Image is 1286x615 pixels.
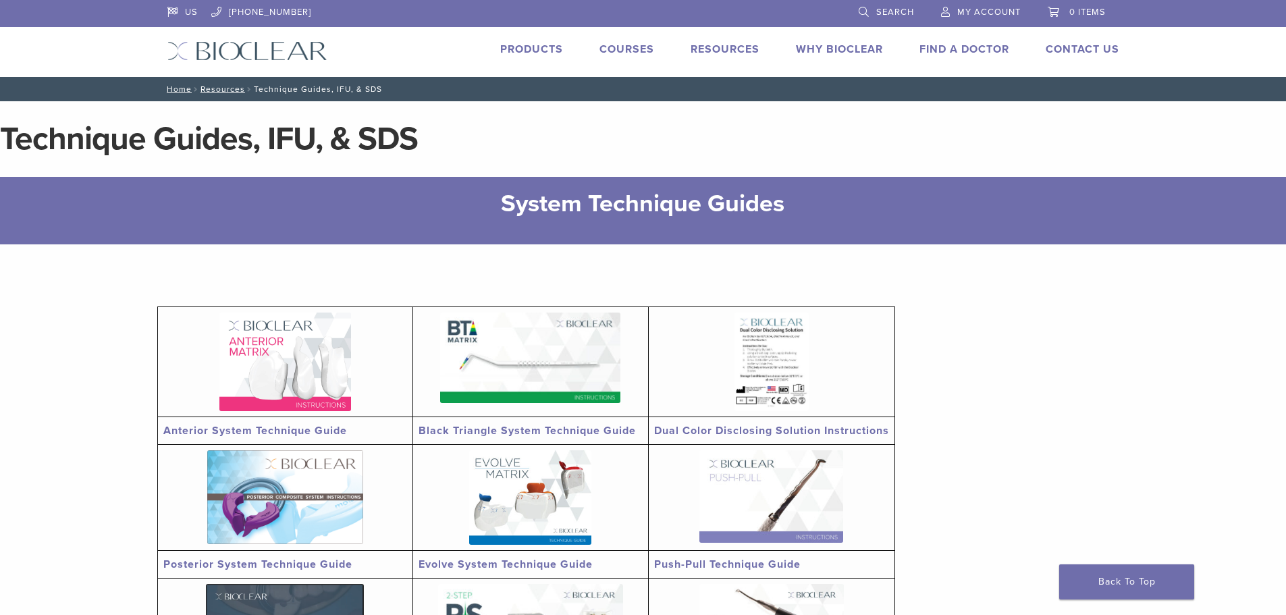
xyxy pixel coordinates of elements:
a: Dual Color Disclosing Solution Instructions [654,424,889,437]
a: Back To Top [1059,564,1194,599]
a: Evolve System Technique Guide [419,558,593,571]
span: My Account [957,7,1021,18]
a: Resources [200,84,245,94]
img: Bioclear [167,41,327,61]
a: Resources [691,43,759,56]
a: Push-Pull Technique Guide [654,558,801,571]
a: Anterior System Technique Guide [163,424,347,437]
a: Posterior System Technique Guide [163,558,352,571]
span: / [192,86,200,92]
span: / [245,86,254,92]
a: Courses [599,43,654,56]
a: Contact Us [1046,43,1119,56]
span: 0 items [1069,7,1106,18]
a: Home [163,84,192,94]
span: Search [876,7,914,18]
a: Why Bioclear [796,43,883,56]
a: Find A Doctor [919,43,1009,56]
a: Black Triangle System Technique Guide [419,424,636,437]
nav: Technique Guides, IFU, & SDS [157,77,1129,101]
a: Products [500,43,563,56]
h2: System Technique Guides [225,188,1062,220]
